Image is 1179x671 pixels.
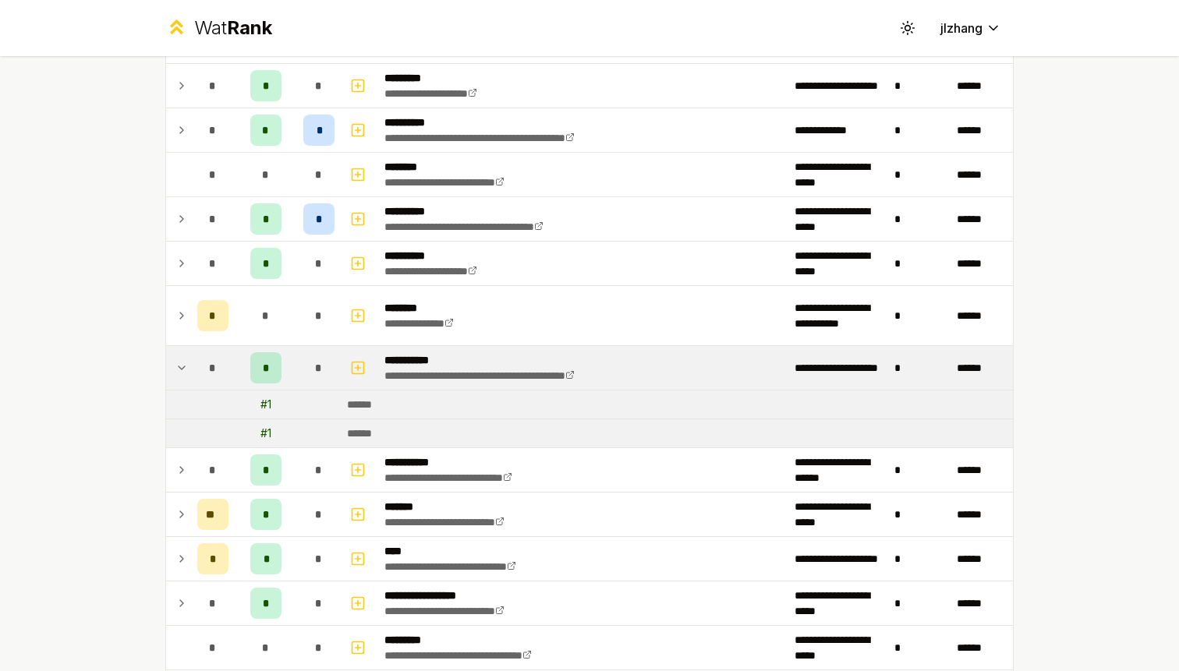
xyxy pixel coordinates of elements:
[227,16,272,39] span: Rank
[260,397,271,412] div: # 1
[165,16,272,41] a: WatRank
[940,19,982,37] span: jlzhang
[194,16,272,41] div: Wat
[260,426,271,441] div: # 1
[928,14,1014,42] button: jlzhang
